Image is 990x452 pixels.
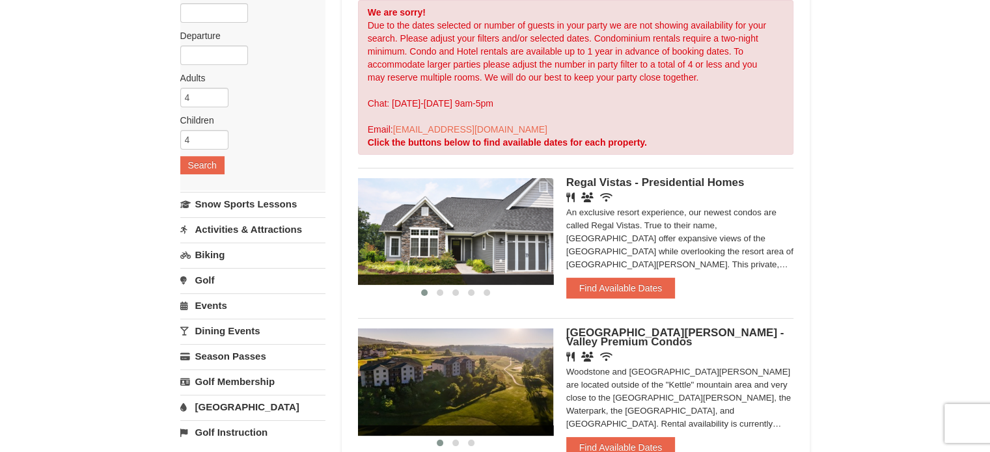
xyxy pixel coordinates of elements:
[566,366,794,431] div: Woodstone and [GEOGRAPHIC_DATA][PERSON_NAME] are located outside of the "Kettle" mountain area an...
[566,352,575,362] i: Restaurant
[180,243,325,267] a: Biking
[566,176,745,189] span: Regal Vistas - Presidential Homes
[581,352,594,362] i: Banquet Facilities
[393,124,547,135] a: [EMAIL_ADDRESS][DOMAIN_NAME]
[180,344,325,368] a: Season Passes
[581,193,594,202] i: Banquet Facilities
[566,206,794,271] div: An exclusive resort experience, our newest condos are called Regal Vistas. True to their name, [G...
[180,217,325,241] a: Activities & Attractions
[180,72,316,85] label: Adults
[180,156,225,174] button: Search
[180,114,316,127] label: Children
[180,192,325,216] a: Snow Sports Lessons
[368,7,426,18] strong: We are sorry!
[180,268,325,292] a: Golf
[600,352,612,362] i: Wireless Internet (free)
[180,420,325,444] a: Golf Instruction
[180,29,316,42] label: Departure
[180,319,325,343] a: Dining Events
[368,137,647,148] strong: Click the buttons below to find available dates for each property.
[180,293,325,317] a: Events
[180,395,325,419] a: [GEOGRAPHIC_DATA]
[566,278,675,299] button: Find Available Dates
[600,193,612,202] i: Wireless Internet (free)
[566,193,575,202] i: Restaurant
[180,369,325,393] a: Golf Membership
[566,326,784,348] span: [GEOGRAPHIC_DATA][PERSON_NAME] - Valley Premium Condos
